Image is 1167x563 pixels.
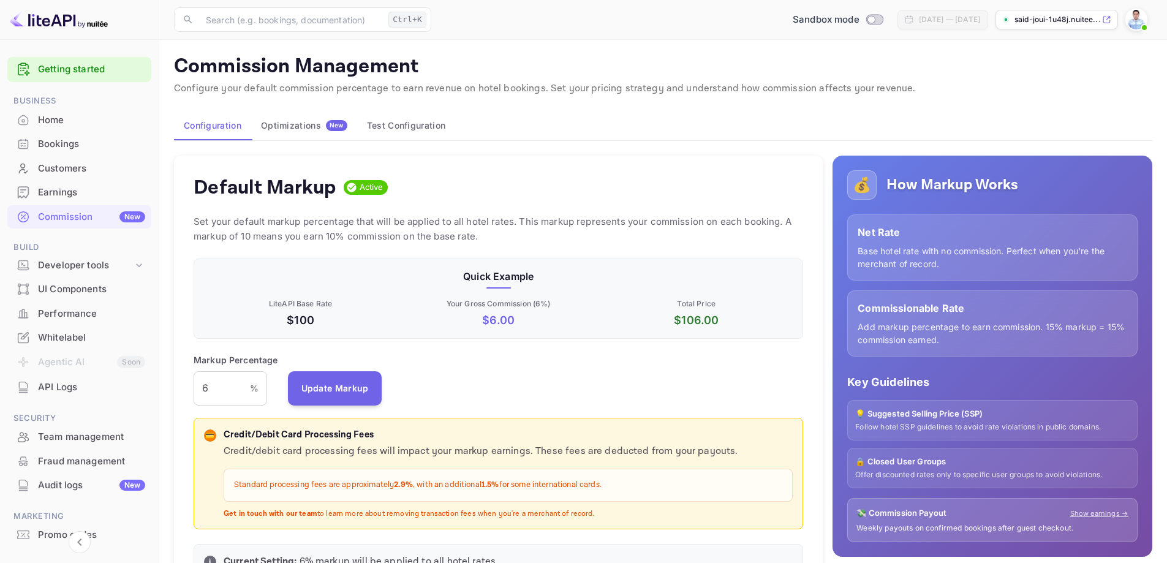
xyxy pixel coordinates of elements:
div: New [119,480,145,491]
p: % [250,382,259,395]
img: Said Joui [1127,10,1146,29]
input: 0 [194,371,250,406]
button: Configuration [174,111,251,140]
button: Test Configuration [357,111,455,140]
div: Promo codes [38,528,145,542]
div: Home [7,108,151,132]
p: Your Gross Commission ( 6 %) [402,298,595,309]
a: CommissionNew [7,205,151,228]
p: Add markup percentage to earn commission. 15% markup = 15% commission earned. [858,320,1127,346]
a: Getting started [38,62,145,77]
div: Whitelabel [38,331,145,345]
img: LiteAPI logo [10,10,108,29]
a: Promo codes [7,523,151,546]
p: Set your default markup percentage that will be applied to all hotel rates. This markup represent... [194,214,803,244]
div: Fraud management [38,455,145,469]
input: Search (e.g. bookings, documentation) [198,7,383,32]
div: UI Components [38,282,145,297]
p: 💰 [853,174,871,196]
a: Team management [7,425,151,448]
p: said-joui-1u48j.nuitee... [1014,14,1100,25]
p: Key Guidelines [847,374,1138,390]
p: 💡 Suggested Selling Price (SSP) [855,408,1130,420]
div: New [119,211,145,222]
p: $100 [204,312,397,328]
div: Bookings [38,137,145,151]
p: LiteAPI Base Rate [204,298,397,309]
div: Customers [38,162,145,176]
div: Ctrl+K [388,12,426,28]
span: Sandbox mode [793,13,859,27]
a: Show earnings → [1070,508,1128,519]
div: Switch to Production mode [788,13,888,27]
div: CommissionNew [7,205,151,229]
a: API Logs [7,376,151,398]
div: Developer tools [38,259,133,273]
div: Commission [38,210,145,224]
span: New [326,121,347,129]
div: API Logs [7,376,151,399]
p: to learn more about removing transaction fees when you're a merchant of record. [224,509,793,520]
p: Follow hotel SSP guidelines to avoid rate violations in public domains. [855,422,1130,433]
div: Developer tools [7,255,151,276]
a: Fraud management [7,450,151,472]
div: Team management [7,425,151,449]
p: Weekly payouts on confirmed bookings after guest checkout. [856,523,1128,534]
a: Customers [7,157,151,179]
p: Credit/Debit Card Processing Fees [224,428,793,442]
span: Marketing [7,510,151,523]
div: Earnings [7,181,151,205]
div: Earnings [38,186,145,200]
a: Bookings [7,132,151,155]
a: Home [7,108,151,131]
div: Fraud management [7,450,151,474]
a: Performance [7,302,151,325]
div: Audit logsNew [7,474,151,497]
div: Promo codes [7,523,151,547]
div: Performance [38,307,145,321]
p: 🔒 Closed User Groups [855,456,1130,468]
div: Whitelabel [7,326,151,350]
a: Whitelabel [7,326,151,349]
button: Update Markup [288,371,382,406]
div: Team management [38,430,145,444]
p: $ 106.00 [600,312,793,328]
strong: 2.9% [394,480,413,490]
p: 💸 Commission Payout [856,507,946,520]
p: Commission Management [174,55,1152,79]
h4: Default Markup [194,175,336,200]
a: UI Components [7,278,151,300]
div: [DATE] — [DATE] [919,14,980,25]
p: $ 6.00 [402,312,595,328]
span: Build [7,241,151,254]
span: Business [7,94,151,108]
h5: How Markup Works [886,175,1018,195]
a: Earnings [7,181,151,203]
p: 💳 [205,430,214,441]
div: Audit logs [38,478,145,493]
div: Getting started [7,57,151,82]
p: Credit/debit card processing fees will impact your markup earnings. These fees are deducted from ... [224,444,793,459]
div: API Logs [38,380,145,395]
p: Standard processing fees are approximately , with an additional for some international cards. [234,479,782,491]
a: Audit logsNew [7,474,151,496]
div: Home [38,113,145,127]
p: Configure your default commission percentage to earn revenue on hotel bookings. Set your pricing ... [174,81,1152,96]
div: Bookings [7,132,151,156]
p: Commissionable Rate [858,301,1127,316]
p: Net Rate [858,225,1127,240]
button: Collapse navigation [69,531,91,553]
div: Customers [7,157,151,181]
div: Performance [7,302,151,326]
strong: 1.5% [482,480,499,490]
p: Quick Example [204,269,793,284]
div: UI Components [7,278,151,301]
p: Markup Percentage [194,353,278,366]
strong: Get in touch with our team [224,509,317,518]
span: Security [7,412,151,425]
p: Total Price [600,298,793,309]
p: Base hotel rate with no commission. Perfect when you're the merchant of record. [858,244,1127,270]
span: Active [355,181,388,194]
div: Optimizations [261,120,347,131]
p: Offer discounted rates only to specific user groups to avoid violations. [855,470,1130,480]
